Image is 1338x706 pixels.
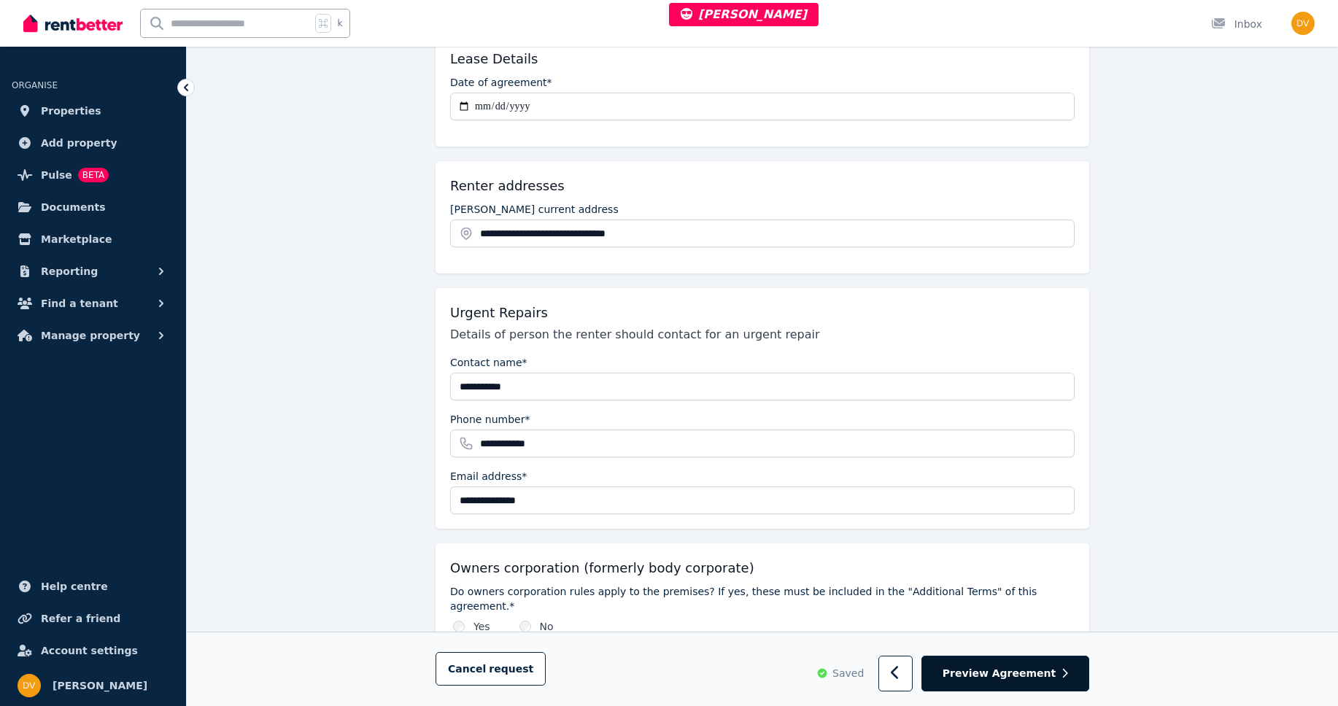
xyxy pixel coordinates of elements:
[450,202,619,217] label: [PERSON_NAME] current address
[450,469,527,484] label: Email address*
[12,289,174,318] button: Find a tenant
[12,96,174,125] a: Properties
[450,584,1075,613] label: Do owners corporation rules apply to the premises? If yes, these must be included in the "Additio...
[18,674,41,697] img: Dinesh Vaidhya
[681,7,807,21] span: [PERSON_NAME]
[450,355,527,370] label: Contact name*
[436,653,546,686] button: Cancelrequest
[41,166,72,184] span: Pulse
[12,604,174,633] a: Refer a friend
[53,677,147,694] span: [PERSON_NAME]
[540,619,554,634] label: No
[12,193,174,222] a: Documents
[41,134,117,152] span: Add property
[12,321,174,350] button: Manage property
[41,327,140,344] span: Manage property
[473,619,490,634] label: Yes
[12,80,58,90] span: ORGANISE
[337,18,342,29] span: k
[41,610,120,627] span: Refer a friend
[12,128,174,158] a: Add property
[41,295,118,312] span: Find a tenant
[1291,12,1315,35] img: Dinesh Vaidhya
[832,667,864,681] span: Saved
[450,558,754,578] h5: Owners corporation (formerly body corporate)
[450,75,552,90] label: Date of agreement*
[41,102,101,120] span: Properties
[41,263,98,280] span: Reporting
[450,303,548,323] h5: Urgent Repairs
[448,664,533,675] span: Cancel
[943,667,1056,681] span: Preview Agreement
[12,225,174,254] a: Marketplace
[12,160,174,190] a: PulseBETA
[23,12,123,34] img: RentBetter
[12,636,174,665] a: Account settings
[450,49,538,69] h5: Lease Details
[489,662,533,677] span: request
[12,257,174,286] button: Reporting
[41,198,106,216] span: Documents
[78,168,109,182] span: BETA
[41,578,108,595] span: Help centre
[12,572,174,601] a: Help centre
[1211,17,1262,31] div: Inbox
[450,412,530,427] label: Phone number*
[41,230,112,248] span: Marketplace
[450,176,565,196] h5: Renter addresses
[921,656,1089,692] button: Preview Agreement
[450,326,1075,344] p: Details of person the renter should contact for an urgent repair
[41,642,138,659] span: Account settings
